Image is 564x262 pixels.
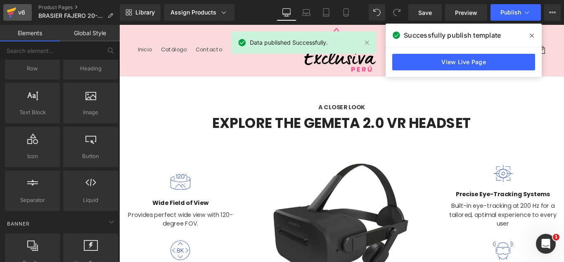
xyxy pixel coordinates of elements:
summary: Búsqueda [429,19,448,37]
a: Inicio [16,19,42,36]
span: Successfully publish template [404,30,501,40]
div: v6 [17,7,27,18]
span: Text Block [7,108,57,117]
strong: Precise Eye-Tracking Systems [378,185,484,195]
span: Liquid [66,196,116,204]
button: Redo [389,4,405,21]
a: Tablet [316,4,336,21]
span: Save [418,8,432,17]
a: Desktop [277,4,296,21]
button: Publish [491,4,541,21]
button: More [544,4,561,21]
span: Catálogo [47,24,76,31]
iframe: Intercom live chat [536,234,556,254]
span: Icon [7,152,57,161]
span: Banner [6,220,31,228]
a: Laptop [296,4,316,21]
span: Inicio [21,24,37,31]
a: v6 [3,4,32,21]
a: Global Style [60,25,120,41]
strong: A CLOSER LOOK [224,88,276,97]
span: Library [135,9,155,16]
p: Built-in eye-tracking at 200 Hz for a tailored, optimal experience to every user [371,199,492,228]
span: Preview [455,8,477,17]
span: Publish [500,9,521,16]
a: Preview [445,4,487,21]
span: 1 [553,234,559,240]
a: Product Pages [38,4,120,11]
strong: Wide Field of View [37,195,100,205]
img: Exclusiva Perú [207,3,289,53]
span: Data published Successfully. [250,38,328,47]
a: View Live Page [392,54,535,70]
a: Catálogo [42,19,81,36]
span: BRASIER FAJERO 20-09 [38,12,104,19]
span: Contacto [85,24,116,31]
span: Row [7,64,57,73]
span: Button [66,152,116,161]
a: Contacto [81,19,121,36]
span: Heading [66,64,116,73]
div: Assign Products [171,8,228,17]
a: New Library [120,4,161,21]
p: Provides perfect wide view with 120-degree FOV. [8,209,129,228]
button: Undo [369,4,385,21]
strong: EXPLORE THE GEMETA 2.0 VR HEADSET [104,99,395,121]
span: Image [66,108,116,117]
span: Separator [7,196,57,204]
a: Mobile [336,4,356,21]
